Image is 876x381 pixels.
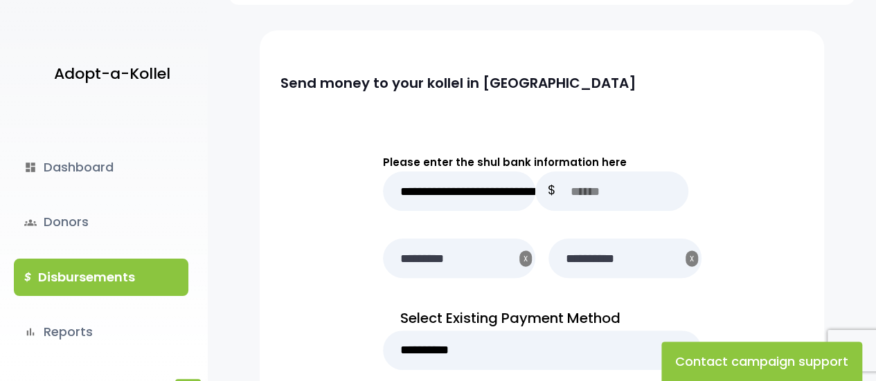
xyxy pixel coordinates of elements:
[54,60,170,88] p: Adopt-a-Kollel
[24,326,37,338] i: bar_chart
[686,251,698,267] button: X
[383,306,701,331] p: Select Existing Payment Method
[24,161,37,174] i: dashboard
[519,251,532,267] button: X
[14,259,188,296] a: $Disbursements
[24,268,31,288] i: $
[280,72,770,94] p: Send money to your kollel in [GEOGRAPHIC_DATA]
[47,40,170,107] a: Adopt-a-Kollel
[14,313,188,351] a: bar_chartReports
[535,171,566,211] p: $
[383,153,701,171] p: Please enter the shul bank information here
[14,203,188,241] a: groupsDonors
[24,216,37,229] span: groups
[661,342,862,381] button: Contact campaign support
[14,149,188,186] a: dashboardDashboard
